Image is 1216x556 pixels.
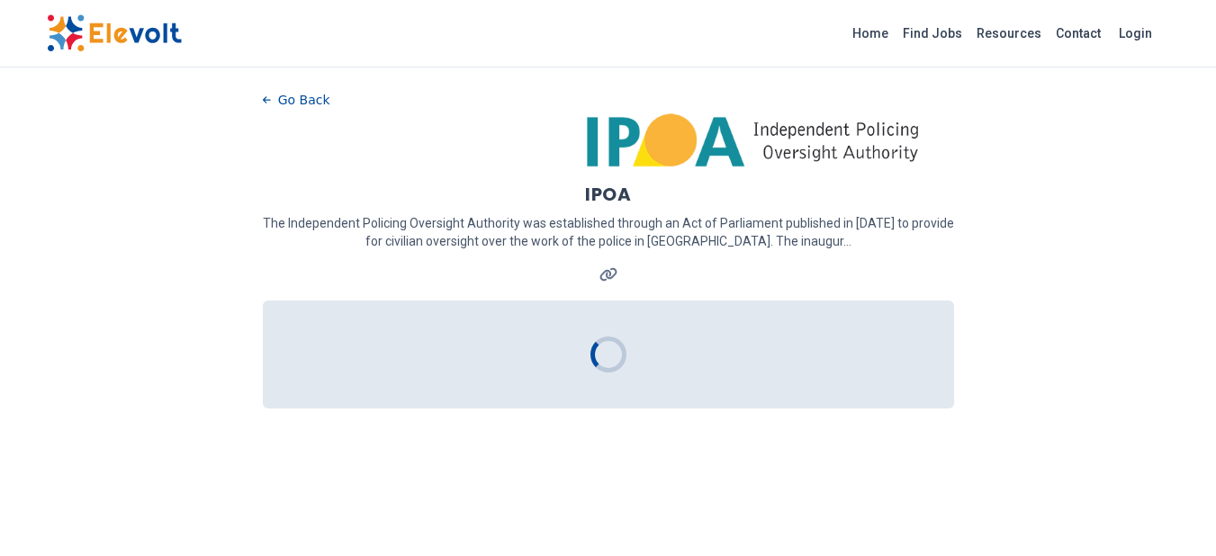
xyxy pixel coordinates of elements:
a: Resources [969,19,1049,48]
div: Loading... [585,331,632,378]
a: Contact [1049,19,1108,48]
img: Elevolt [47,14,182,52]
p: The Independent Policing Oversight Authority was established through an Act of Parliament publish... [263,214,954,250]
a: Find Jobs [896,19,969,48]
h1: IPOA [585,182,631,207]
button: Go Back [263,86,330,113]
a: Login [1108,15,1163,51]
a: Home [845,19,896,48]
